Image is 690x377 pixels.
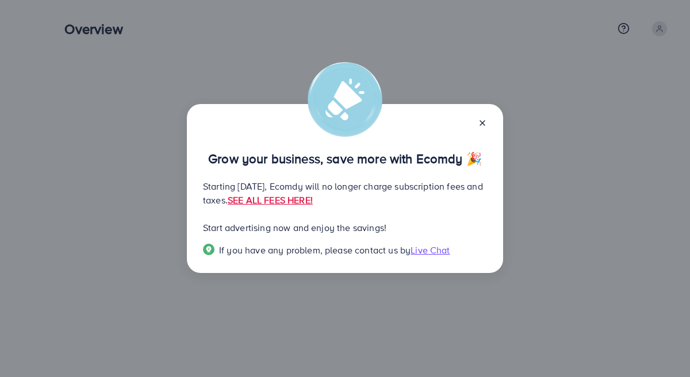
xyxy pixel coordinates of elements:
[228,194,313,206] a: SEE ALL FEES HERE!
[203,179,487,207] p: Starting [DATE], Ecomdy will no longer charge subscription fees and taxes.
[411,244,450,256] span: Live Chat
[203,221,487,234] p: Start advertising now and enjoy the savings!
[203,244,214,255] img: Popup guide
[219,244,411,256] span: If you have any problem, please contact us by
[308,62,382,137] img: alert
[203,152,487,166] p: Grow your business, save more with Ecomdy 🎉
